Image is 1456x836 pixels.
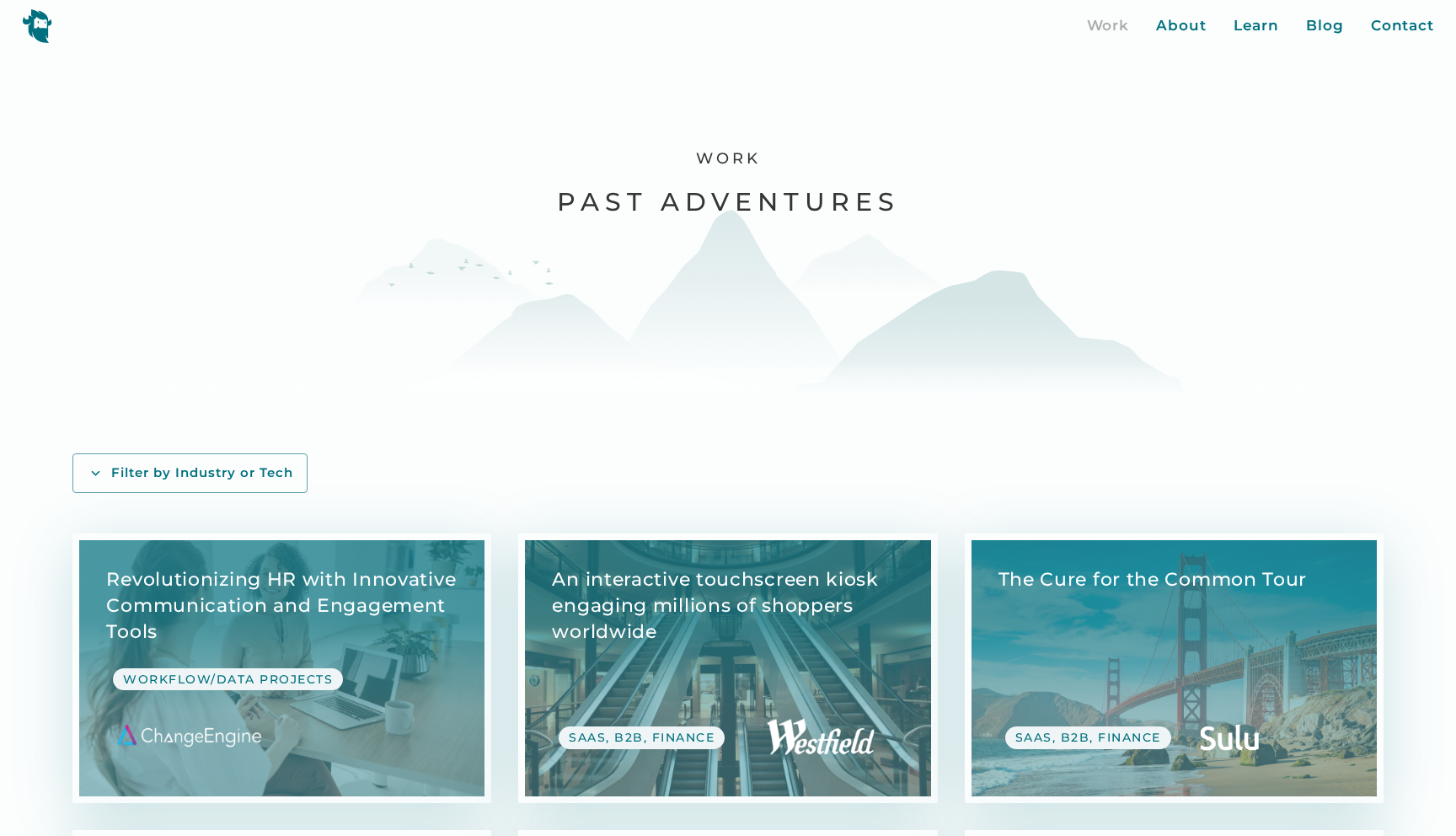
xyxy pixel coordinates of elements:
h1: Work [696,149,761,169]
h2: Past Adventures [557,185,900,218]
a: Filter by Industry or Tech [72,453,308,493]
a: Blog [1306,15,1344,37]
div: Filter by Industry or Tech [111,464,293,482]
a: About [1156,15,1207,37]
a: Contact [1371,15,1434,37]
a: View Case Study [79,540,484,796]
a: View Case Study [972,540,1377,796]
a: View Case Study [525,540,930,796]
a: Learn [1234,15,1280,37]
a: Work [1087,15,1130,37]
img: yeti logo icon [22,8,52,43]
